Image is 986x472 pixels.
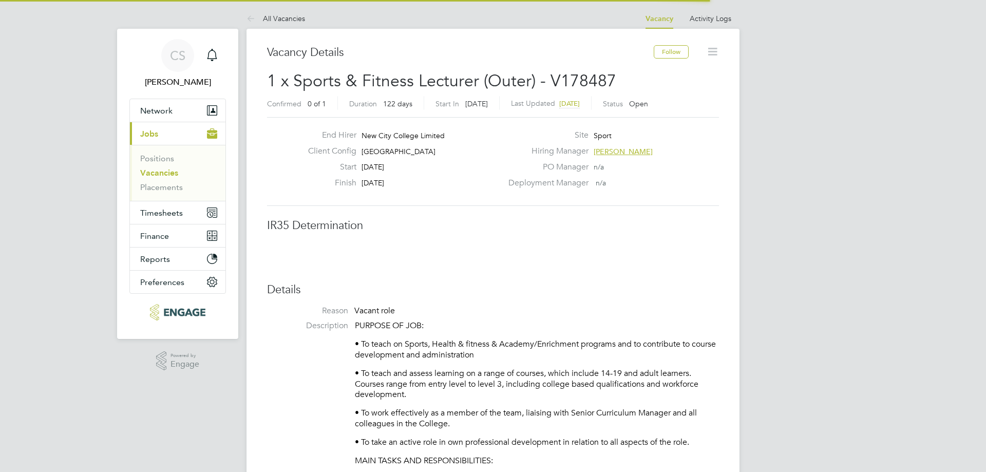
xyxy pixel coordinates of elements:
button: Reports [130,248,225,270]
span: Preferences [140,277,184,287]
p: • To teach and assess learning on a range of courses, which include 14-19 and adult learners. Cou... [355,368,719,400]
label: Deployment Manager [502,178,589,188]
span: [PERSON_NAME] [594,147,653,156]
button: Follow [654,45,689,59]
label: Description [267,320,348,331]
h3: Details [267,282,719,297]
span: n/a [594,162,604,172]
a: CS[PERSON_NAME] [129,39,226,88]
button: Jobs [130,122,225,145]
p: PURPOSE OF JOB: [355,320,719,331]
p: • To teach on Sports, Health & fitness & Academy/Enrichment programs and to contribute to course ... [355,339,719,361]
label: Finish [300,178,356,188]
h3: Vacancy Details [267,45,654,60]
span: Timesheets [140,208,183,218]
span: n/a [596,178,606,187]
span: Engage [170,360,199,369]
span: Reports [140,254,170,264]
span: Finance [140,231,169,241]
span: 0 of 1 [308,99,326,108]
button: Preferences [130,271,225,293]
div: Jobs [130,145,225,201]
button: Network [130,99,225,122]
span: [DATE] [362,162,384,172]
label: Status [603,99,623,108]
span: [GEOGRAPHIC_DATA] [362,147,435,156]
label: Start [300,162,356,173]
span: [DATE] [559,99,580,108]
span: Powered by [170,351,199,360]
label: Reason [267,306,348,316]
h3: IR35 Determination [267,218,719,233]
span: Vacant role [354,306,395,316]
span: New City College Limited [362,131,445,140]
p: • To take an active role in own professional development in relation to all aspects of the role. [355,437,719,448]
button: Finance [130,224,225,247]
a: Vacancy [646,14,673,23]
button: Timesheets [130,201,225,224]
span: [DATE] [465,99,488,108]
span: 1 x Sports & Fitness Lecturer (Outer) - V178487 [267,71,616,91]
p: • To work effectively as a member of the team, liaising with Senior Curriculum Manager and all co... [355,408,719,429]
label: PO Manager [502,162,589,173]
span: Jobs [140,129,158,139]
span: CS [170,49,185,62]
label: Confirmed [267,99,301,108]
span: Network [140,106,173,116]
a: Powered byEngage [156,351,200,371]
label: End Hirer [300,130,356,141]
a: All Vacancies [246,14,305,23]
label: Start In [435,99,459,108]
span: Sport [594,131,612,140]
label: Hiring Manager [502,146,589,157]
span: Open [629,99,648,108]
p: MAIN TASKS AND RESPONSIBILITIES: [355,456,719,466]
label: Site [502,130,589,141]
span: Chris Seal [129,76,226,88]
img: henry-blue-logo-retina.png [150,304,205,320]
label: Duration [349,99,377,108]
a: Go to home page [129,304,226,320]
span: 122 days [383,99,412,108]
a: Placements [140,182,183,192]
nav: Main navigation [117,29,238,339]
a: Activity Logs [690,14,731,23]
span: [DATE] [362,178,384,187]
a: Positions [140,154,174,163]
label: Client Config [300,146,356,157]
label: Last Updated [511,99,555,108]
a: Vacancies [140,168,178,178]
